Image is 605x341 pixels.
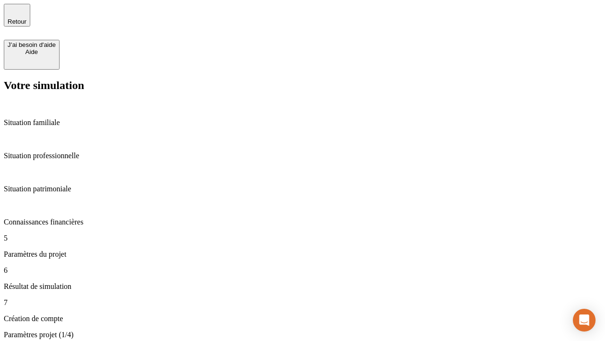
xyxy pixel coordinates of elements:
button: Retour [4,4,30,27]
div: Aide [8,48,56,55]
p: Connaissances financières [4,218,601,226]
p: 5 [4,234,601,242]
div: Open Intercom Messenger [573,309,596,332]
div: J’ai besoin d'aide [8,41,56,48]
p: Situation familiale [4,118,601,127]
p: Situation patrimoniale [4,185,601,193]
p: Situation professionnelle [4,152,601,160]
p: 7 [4,298,601,307]
h2: Votre simulation [4,79,601,92]
p: Paramètres du projet [4,250,601,259]
span: Retour [8,18,26,25]
button: J’ai besoin d'aideAide [4,40,60,70]
p: Création de compte [4,314,601,323]
p: Paramètres projet (1/4) [4,331,601,339]
p: 6 [4,266,601,275]
p: Résultat de simulation [4,282,601,291]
